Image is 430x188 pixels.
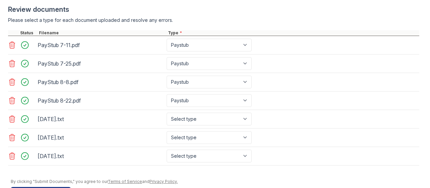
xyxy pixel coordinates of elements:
[38,58,164,69] div: PayStub 7-25.pdf
[38,40,164,50] div: PayStub 7-11.pdf
[11,179,419,184] div: By clicking "Submit Documents," you agree to our and
[38,77,164,87] div: PayStub 8-8.pdf
[38,132,164,143] div: [DATE].txt
[38,30,167,36] div: Filename
[19,30,38,36] div: Status
[167,30,419,36] div: Type
[8,17,419,24] div: Please select a type for each document uploaded and resolve any errors.
[38,95,164,106] div: PayStub 8-22.pdf
[108,179,142,184] a: Terms of Service
[38,151,164,161] div: [DATE].txt
[149,179,178,184] a: Privacy Policy.
[8,5,419,14] div: Review documents
[38,114,164,124] div: [DATE].txt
